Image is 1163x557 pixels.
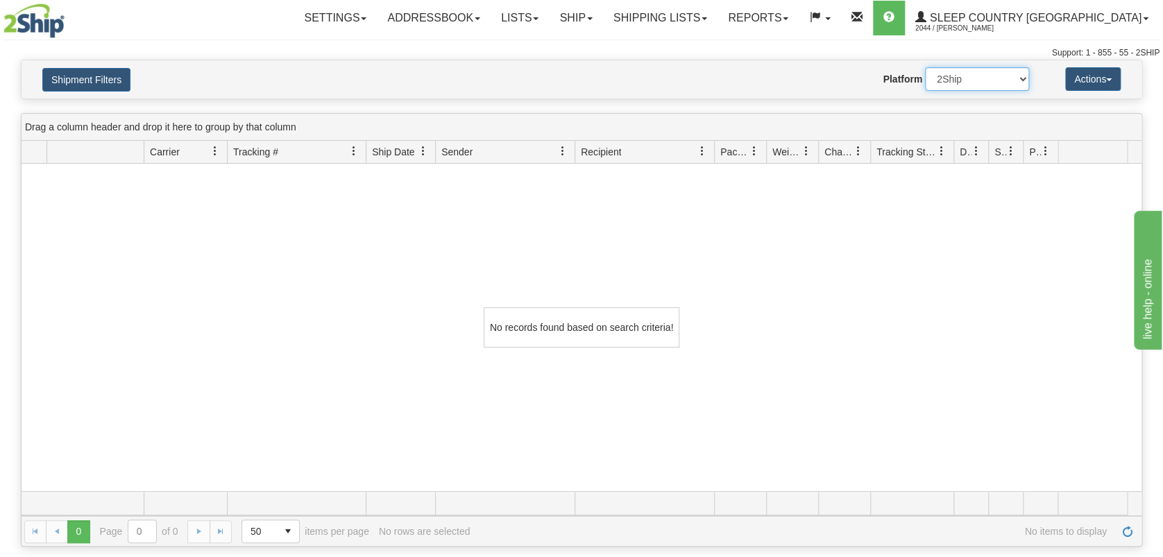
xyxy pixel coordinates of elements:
span: Page sizes drop down [241,520,300,543]
div: Support: 1 - 855 - 55 - 2SHIP [3,47,1160,59]
button: Shipment Filters [42,68,130,92]
div: No rows are selected [379,526,470,537]
a: Carrier filter column settings [203,139,227,163]
a: Settings [294,1,377,35]
span: Pickup Status [1029,145,1041,159]
a: Shipping lists [603,1,718,35]
a: Lists [491,1,549,35]
a: Recipient filter column settings [690,139,714,163]
a: Refresh [1117,520,1139,542]
span: Weight [772,145,801,159]
img: logo2044.jpg [3,3,65,38]
span: Tracking # [233,145,278,159]
a: Tracking # filter column settings [342,139,366,163]
button: Actions [1065,67,1121,91]
a: Shipment Issues filter column settings [999,139,1023,163]
div: No records found based on search criteria! [484,307,679,348]
a: Weight filter column settings [795,139,818,163]
span: 50 [251,524,269,538]
a: Tracking Status filter column settings [930,139,953,163]
span: Shipment Issues [994,145,1006,159]
span: Recipient [581,145,621,159]
div: live help - online [10,8,128,25]
span: items per page [241,520,369,543]
a: Charge filter column settings [847,139,870,163]
a: Pickup Status filter column settings [1034,139,1058,163]
span: Delivery Status [960,145,971,159]
a: Ship Date filter column settings [411,139,435,163]
span: Sender [441,145,473,159]
span: Page 0 [67,520,90,542]
a: Packages filter column settings [742,139,766,163]
span: Packages [720,145,749,159]
div: grid grouping header [22,114,1141,141]
iframe: chat widget [1131,207,1162,349]
span: Ship Date [372,145,414,159]
a: Addressbook [377,1,491,35]
a: Sleep Country [GEOGRAPHIC_DATA] 2044 / [PERSON_NAME] [905,1,1159,35]
a: Reports [718,1,799,35]
span: select [277,520,299,542]
span: Charge [824,145,854,159]
span: No items to display [479,526,1107,537]
span: 2044 / [PERSON_NAME] [915,22,1019,35]
a: Sender filter column settings [551,139,575,163]
a: Delivery Status filter column settings [965,139,988,163]
span: Tracking Status [876,145,937,159]
span: Page of 0 [100,520,178,543]
span: Sleep Country [GEOGRAPHIC_DATA] [926,12,1141,24]
label: Platform [883,72,922,86]
span: Carrier [150,145,180,159]
a: Ship [549,1,602,35]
